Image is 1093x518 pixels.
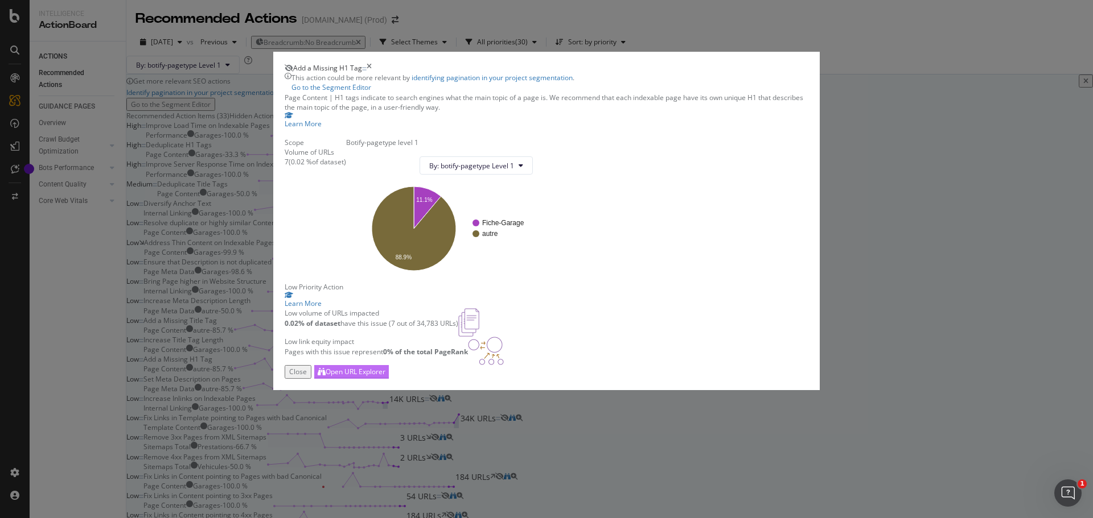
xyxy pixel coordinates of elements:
iframe: Intercom live chat [1054,479,1082,507]
div: Close [289,367,307,376]
img: DDxVyA23.png [468,337,504,365]
p: Pages with this issue represent [285,347,468,357]
div: modal [273,52,820,389]
img: e5DMFwAAAABJRU5ErkJggg== [458,308,479,337]
text: autre [482,230,498,238]
a: Learn More [285,292,808,308]
img: Equal [362,67,367,71]
div: Learn More [285,299,808,308]
div: H1 tags indicate to search engines what the main topic of a page is. We recommend that each index... [285,93,808,112]
button: Close [285,365,311,378]
div: Low link equity impact [285,337,468,346]
div: Volume of URLs [285,147,346,157]
strong: 0% of the total PageRank [383,347,468,357]
div: Open URL Explorer [326,367,385,376]
text: Fiche-Garage [482,219,524,227]
button: By: botify-pagetype Level 1 [420,156,533,175]
p: have this issue (7 out of 34,783 URLs) [285,318,458,328]
div: This action could be more relevant by . [291,73,574,92]
div: Learn More [285,119,322,129]
div: times [367,63,372,73]
div: Scope [285,138,346,147]
span: 1 [1078,479,1087,488]
div: ( 0.02 % of dataset ) [289,157,346,167]
a: identifying pagination in your project segmentation [412,73,573,82]
svg: A chart. [355,184,533,273]
a: Learn More [285,112,322,129]
span: Page Content [285,93,327,102]
div: Botify-pagetype level 1 [346,138,542,147]
div: eye-slash [285,65,293,72]
span: Low Priority Action [285,282,343,292]
div: 7 [285,157,289,167]
strong: 0.02% of dataset [285,318,340,328]
text: 88.9% [396,254,412,260]
div: Low volume of URLs impacted [285,308,458,318]
button: Open URL Explorer [314,365,389,378]
span: Add a Missing H1 Tag [293,63,362,73]
span: | [329,93,333,102]
a: Go to the Segment Editor [291,82,371,92]
span: By: botify-pagetype Level 1 [429,161,514,171]
text: 11.1% [416,197,432,203]
div: info banner [285,73,808,92]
